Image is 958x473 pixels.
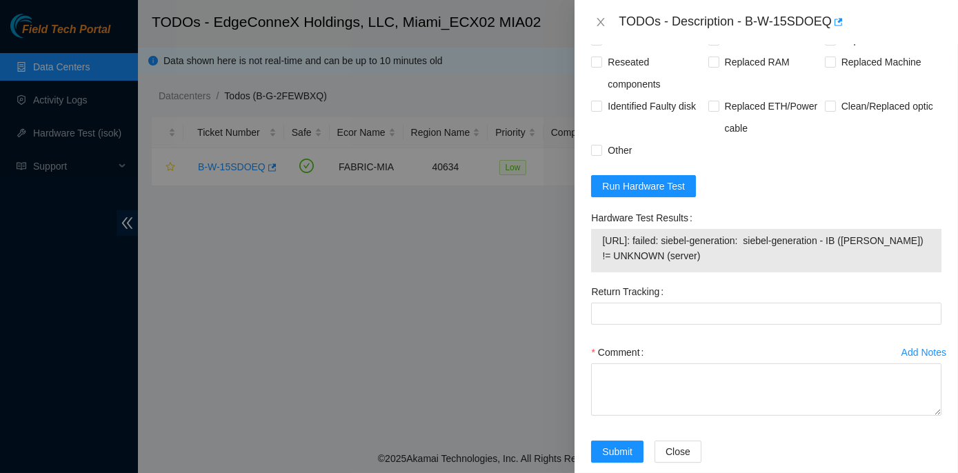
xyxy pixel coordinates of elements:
label: Return Tracking [591,281,669,303]
button: Close [655,441,701,463]
label: Comment [591,341,649,363]
div: Add Notes [901,348,946,357]
span: Close [666,444,690,459]
span: [URL]: failed: siebel-generation: siebel-generation - IB ([PERSON_NAME]) != UNKNOWN (server) [602,233,930,263]
span: close [595,17,606,28]
button: Close [591,16,610,29]
textarea: Comment [591,363,941,416]
span: Identified Faulty disk [602,95,701,117]
span: Replaced ETH/Power cable [719,95,825,139]
span: Run Hardware Test [602,179,685,194]
button: Run Hardware Test [591,175,696,197]
label: Hardware Test Results [591,207,697,229]
input: Return Tracking [591,303,941,325]
span: Replaced Machine [836,51,927,73]
span: Replaced RAM [719,51,795,73]
button: Add Notes [901,341,947,363]
span: Reseated components [602,51,708,95]
span: Submit [602,444,632,459]
div: TODOs - Description - B-W-15SDOEQ [619,11,941,33]
button: Submit [591,441,643,463]
span: Other [602,139,637,161]
span: Clean/Replaced optic [836,95,939,117]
